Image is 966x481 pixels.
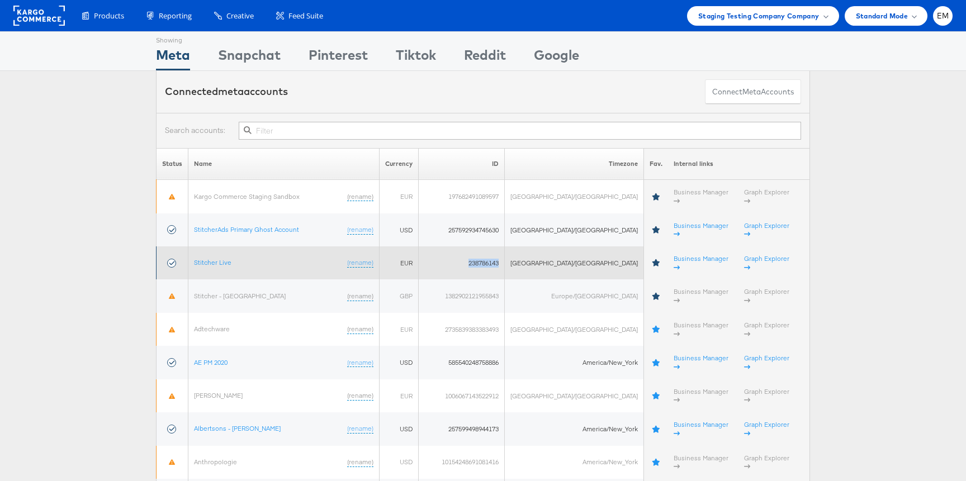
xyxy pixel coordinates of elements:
[505,446,644,479] td: America/New_York
[419,346,505,379] td: 585540248758886
[744,221,789,239] a: Graph Explorer
[705,79,801,104] button: ConnectmetaAccounts
[674,454,728,471] a: Business Manager
[159,11,192,21] span: Reporting
[380,180,419,213] td: EUR
[419,379,505,412] td: 1006067143522912
[744,387,789,404] a: Graph Explorer
[674,387,728,404] a: Business Manager
[188,148,380,180] th: Name
[698,10,820,22] span: Staging Testing Company Company
[380,346,419,379] td: USD
[218,45,281,70] div: Snapchat
[94,11,124,21] span: Products
[419,412,505,445] td: 257599498944173
[156,45,190,70] div: Meta
[534,45,579,70] div: Google
[674,188,728,205] a: Business Manager
[674,321,728,338] a: Business Manager
[157,148,188,180] th: Status
[505,313,644,346] td: [GEOGRAPHIC_DATA]/[GEOGRAPHIC_DATA]
[380,148,419,180] th: Currency
[347,292,373,301] a: (rename)
[309,45,368,70] div: Pinterest
[165,84,288,99] div: Connected accounts
[419,213,505,246] td: 257592934745630
[505,379,644,412] td: [GEOGRAPHIC_DATA]/[GEOGRAPHIC_DATA]
[380,213,419,246] td: USD
[194,358,228,366] a: AE PM 2020
[856,10,908,22] span: Standard Mode
[674,354,728,371] a: Business Manager
[505,246,644,279] td: [GEOGRAPHIC_DATA]/[GEOGRAPHIC_DATA]
[380,246,419,279] td: EUR
[194,225,299,234] a: StitcherAds Primary Ghost Account
[505,412,644,445] td: America/New_York
[744,454,789,471] a: Graph Explorer
[674,420,728,437] a: Business Manager
[419,446,505,479] td: 10154248691081416
[194,292,286,300] a: Stitcher - [GEOGRAPHIC_DATA]
[347,225,373,235] a: (rename)
[505,148,644,180] th: Timezone
[396,45,436,70] div: Tiktok
[744,254,789,272] a: Graph Explorer
[380,313,419,346] td: EUR
[218,85,244,98] span: meta
[419,246,505,279] td: 238786143
[347,458,373,467] a: (rename)
[194,192,300,201] a: Kargo Commerce Staging Sandbox
[194,424,281,432] a: Albertsons - [PERSON_NAME]
[464,45,506,70] div: Reddit
[505,346,644,379] td: America/New_York
[744,188,789,205] a: Graph Explorer
[239,122,801,140] input: Filter
[156,32,190,45] div: Showing
[419,180,505,213] td: 197682491089597
[505,180,644,213] td: [GEOGRAPHIC_DATA]/[GEOGRAPHIC_DATA]
[226,11,254,21] span: Creative
[674,287,728,304] a: Business Manager
[347,258,373,268] a: (rename)
[380,379,419,412] td: EUR
[419,148,505,180] th: ID
[347,192,373,202] a: (rename)
[674,254,728,272] a: Business Manager
[744,354,789,371] a: Graph Explorer
[380,446,419,479] td: USD
[288,11,323,21] span: Feed Suite
[194,391,243,399] a: [PERSON_NAME]
[347,391,373,401] a: (rename)
[742,87,761,97] span: meta
[419,313,505,346] td: 2735839383383493
[419,279,505,312] td: 1382902121955843
[347,325,373,334] a: (rename)
[380,279,419,312] td: GBP
[194,458,237,466] a: Anthropologie
[347,358,373,368] a: (rename)
[505,213,644,246] td: [GEOGRAPHIC_DATA]/[GEOGRAPHIC_DATA]
[194,325,230,333] a: Adtechware
[380,412,419,445] td: USD
[194,258,231,266] a: Stitcher Live
[505,279,644,312] td: Europe/[GEOGRAPHIC_DATA]
[674,221,728,239] a: Business Manager
[744,321,789,338] a: Graph Explorer
[744,287,789,304] a: Graph Explorer
[937,12,949,20] span: EM
[347,424,373,434] a: (rename)
[744,420,789,437] a: Graph Explorer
